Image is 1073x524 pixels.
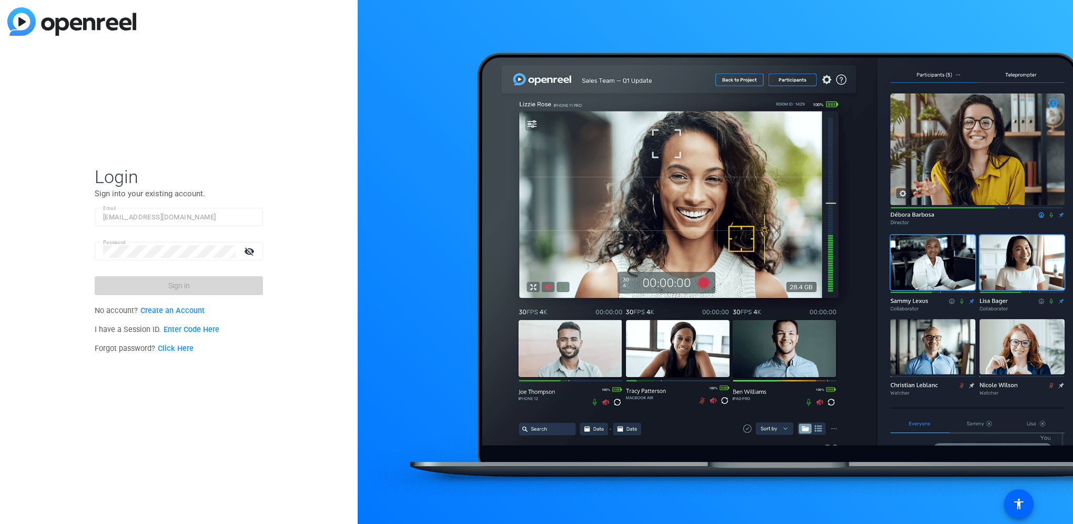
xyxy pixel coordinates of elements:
[164,325,219,334] a: Enter Code Here
[103,211,255,224] input: Enter Email Address
[95,188,263,199] p: Sign into your existing account.
[238,244,263,259] mat-icon: visibility_off
[7,7,136,36] img: blue-gradient.svg
[103,205,116,211] mat-label: Email
[95,306,205,315] span: No account?
[103,239,126,245] mat-label: Password
[158,344,194,353] a: Click Here
[140,306,205,315] a: Create an Account
[95,325,219,334] span: I have a Session ID.
[95,344,194,353] span: Forgot password?
[1013,498,1025,510] mat-icon: accessibility
[95,166,263,188] span: Login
